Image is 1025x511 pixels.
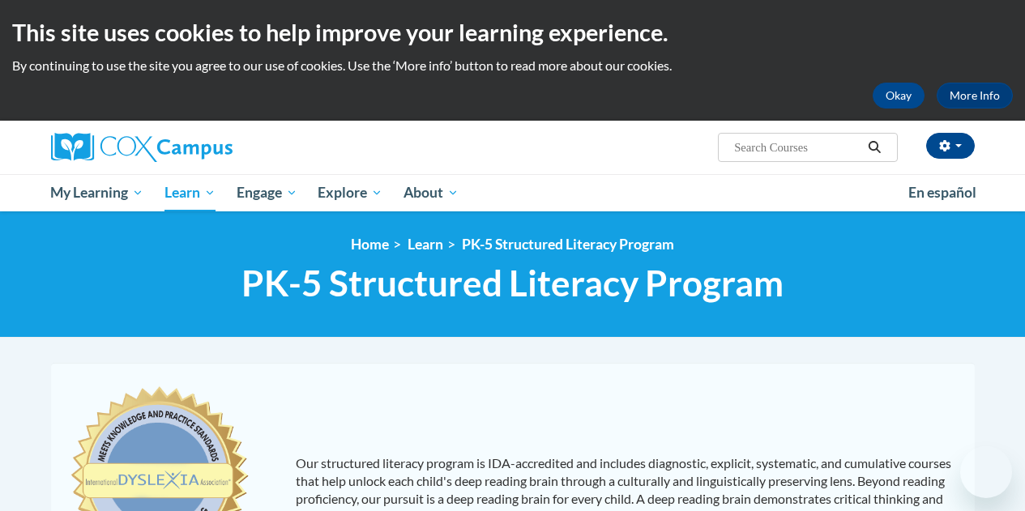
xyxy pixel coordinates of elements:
button: Search [862,138,886,157]
span: About [404,183,459,202]
button: Okay [873,83,925,109]
span: En español [908,184,976,201]
a: About [393,174,469,211]
span: Learn [164,183,216,202]
button: Account Settings [926,133,975,159]
a: Learn [408,236,443,253]
p: By continuing to use the site you agree to our use of cookies. Use the ‘More info’ button to read... [12,57,1013,75]
input: Search Courses [732,138,862,157]
span: Engage [237,183,297,202]
a: My Learning [41,174,155,211]
img: Cox Campus [51,133,233,162]
a: Explore [307,174,393,211]
a: En español [898,176,987,210]
a: PK-5 Structured Literacy Program [462,236,674,253]
a: Learn [154,174,226,211]
a: Cox Campus [51,133,343,162]
a: Home [351,236,389,253]
div: Main menu [39,174,987,211]
a: More Info [937,83,1013,109]
span: PK-5 Structured Literacy Program [241,262,784,304]
iframe: Button to launch messaging window [960,446,1012,498]
span: Explore [318,183,382,202]
span: My Learning [50,183,143,202]
h2: This site uses cookies to help improve your learning experience. [12,16,1013,49]
a: Engage [226,174,308,211]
